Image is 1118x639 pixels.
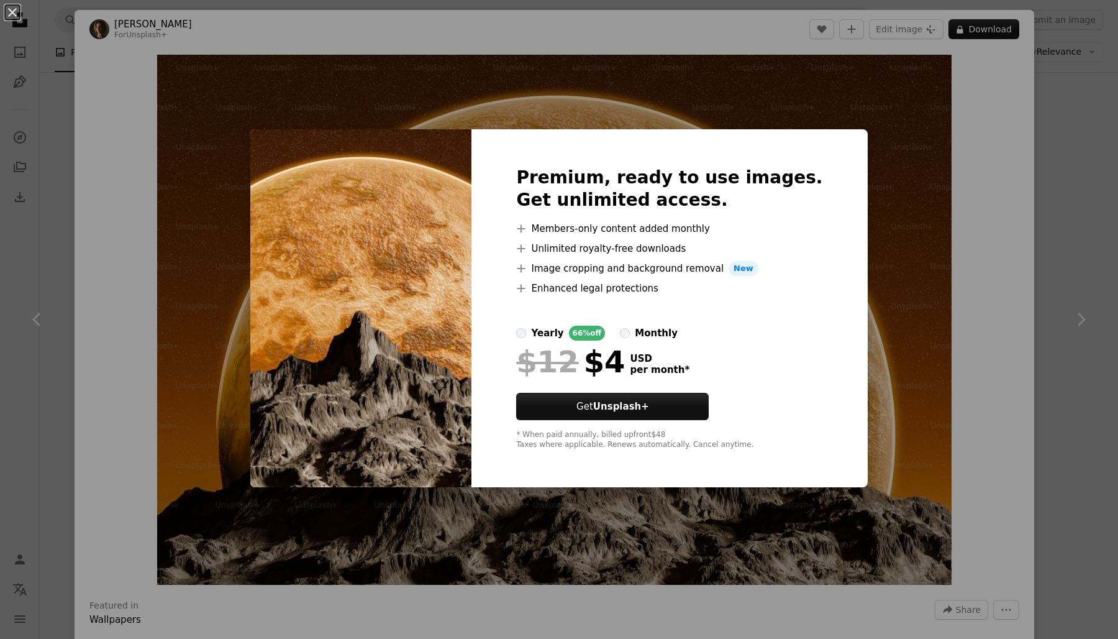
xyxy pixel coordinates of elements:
[250,129,471,487] img: premium_photo-1719418812953-fcca92314ec0
[729,261,758,276] span: New
[516,346,578,378] span: $12
[516,261,822,276] li: Image cropping and background removal
[516,281,822,296] li: Enhanced legal protections
[516,430,822,450] div: * When paid annually, billed upfront $48 Taxes where applicable. Renews automatically. Cancel any...
[516,328,526,338] input: yearly66%off
[516,221,822,236] li: Members-only content added monthly
[516,393,709,420] button: GetUnsplash+
[516,346,625,378] div: $4
[569,326,606,341] div: 66% off
[516,167,822,211] h2: Premium, ready to use images. Get unlimited access.
[516,241,822,256] li: Unlimited royalty-free downloads
[630,364,689,375] span: per month *
[593,401,649,412] strong: Unsplash+
[531,326,563,341] div: yearly
[635,326,678,341] div: monthly
[630,353,689,364] span: USD
[620,328,630,338] input: monthly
